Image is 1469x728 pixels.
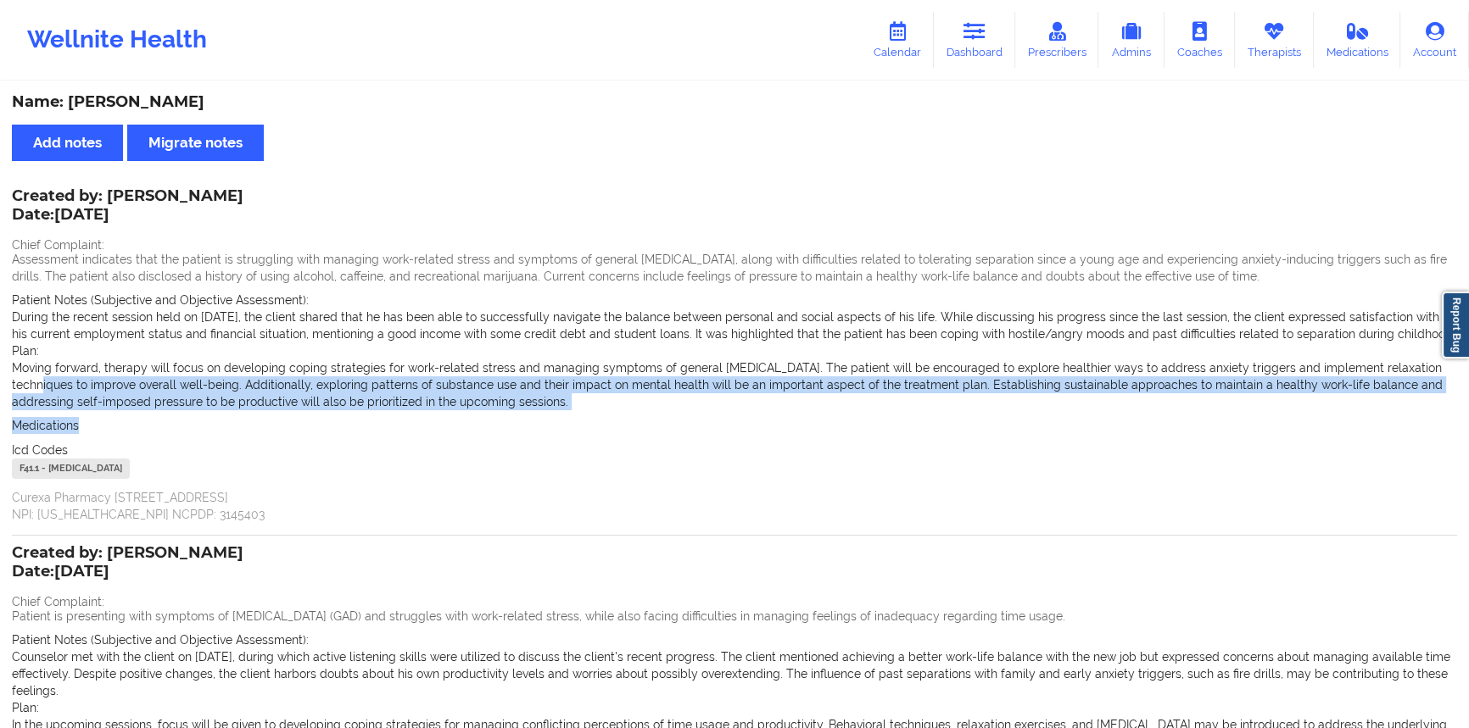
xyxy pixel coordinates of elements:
a: Therapists [1235,12,1314,68]
p: Curexa Pharmacy [STREET_ADDRESS] NPI: [US_HEALTHCARE_NPI] NCPDP: 3145403 [12,489,1457,523]
p: Patient is presenting with symptoms of [MEDICAL_DATA] (GAD) and struggles with work-related stres... [12,608,1457,625]
a: Medications [1314,12,1401,68]
span: Patient Notes (Subjective and Objective Assessment): [12,633,309,647]
span: Patient Notes (Subjective and Objective Assessment): [12,293,309,307]
button: Add notes [12,125,123,161]
p: Moving forward, therapy will focus on developing coping strategies for work-related stress and ma... [12,359,1457,410]
div: F41.1 - [MEDICAL_DATA] [12,458,130,479]
a: Coaches [1165,12,1235,68]
span: Chief Complaint: [12,238,104,252]
a: Dashboard [934,12,1015,68]
p: During the recent session held on [DATE], the client shared that he has been able to successfully... [12,308,1457,342]
a: Calendar [861,12,934,68]
p: Counselor met with the client on [DATE], during which active listening skills were utilized to di... [12,648,1457,699]
div: Created by: [PERSON_NAME] [12,544,243,583]
button: Migrate notes [127,125,264,161]
span: Plan: [12,344,39,358]
a: Admins [1098,12,1165,68]
span: Plan: [12,701,39,714]
a: Report Bug [1442,292,1469,358]
span: Chief Complaint: [12,595,104,609]
div: Name: [PERSON_NAME] [12,92,1457,112]
div: Created by: [PERSON_NAME] [12,187,243,226]
p: Date: [DATE] [12,561,243,583]
a: Prescribers [1015,12,1099,68]
p: Assessment indicates that the patient is struggling with managing work-related stress and symptom... [12,251,1457,285]
a: Account [1400,12,1469,68]
span: Icd Codes [12,443,68,457]
p: Date: [DATE] [12,204,243,226]
span: Medications [12,419,79,432]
